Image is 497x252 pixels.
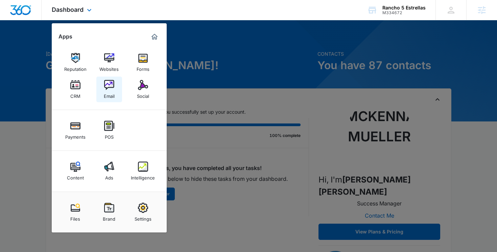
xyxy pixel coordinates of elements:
div: Intelligence [131,172,155,180]
a: Content [63,158,88,184]
div: Domain Overview [26,40,61,44]
img: tab_keywords_by_traffic_grey.svg [67,39,73,45]
a: Marketing 360® Dashboard [149,31,160,42]
div: Keywords by Traffic [75,40,114,44]
div: Ads [105,172,113,180]
a: Websites [96,50,122,75]
a: Settings [130,199,156,225]
a: Email [96,77,122,102]
div: account name [382,5,426,10]
div: Domain: [DOMAIN_NAME] [18,18,74,23]
div: Content [67,172,84,180]
div: account id [382,10,426,15]
div: Payments [65,131,86,140]
a: Forms [130,50,156,75]
div: Brand [103,213,115,222]
div: Reputation [64,63,87,72]
a: Intelligence [130,158,156,184]
div: Email [104,90,115,99]
div: CRM [70,90,80,99]
a: Reputation [63,50,88,75]
h2: Apps [58,33,72,40]
img: logo_orange.svg [11,11,16,16]
a: Payments [63,117,88,143]
a: POS [96,117,122,143]
img: tab_domain_overview_orange.svg [18,39,24,45]
img: website_grey.svg [11,18,16,23]
div: v 4.0.25 [19,11,33,16]
a: Ads [96,158,122,184]
a: Files [63,199,88,225]
div: POS [105,131,114,140]
div: Forms [137,63,149,72]
div: Files [70,213,80,222]
a: Social [130,77,156,102]
a: Brand [96,199,122,225]
div: Social [137,90,149,99]
a: CRM [63,77,88,102]
div: Settings [135,213,151,222]
div: Websites [99,63,119,72]
span: Dashboard [52,6,84,13]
